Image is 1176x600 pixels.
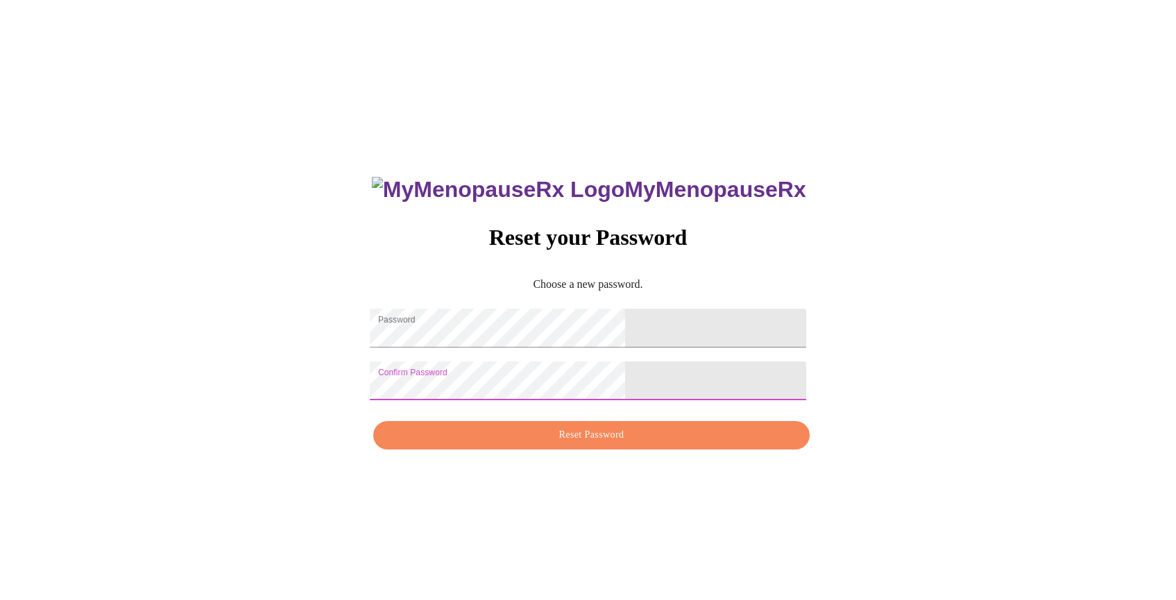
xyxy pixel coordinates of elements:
span: Reset Password [389,427,793,444]
h3: MyMenopauseRx [372,177,806,203]
img: MyMenopauseRx Logo [372,177,624,203]
h3: Reset your Password [370,225,806,250]
p: Choose a new password. [370,278,806,291]
button: Reset Password [373,421,809,449]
